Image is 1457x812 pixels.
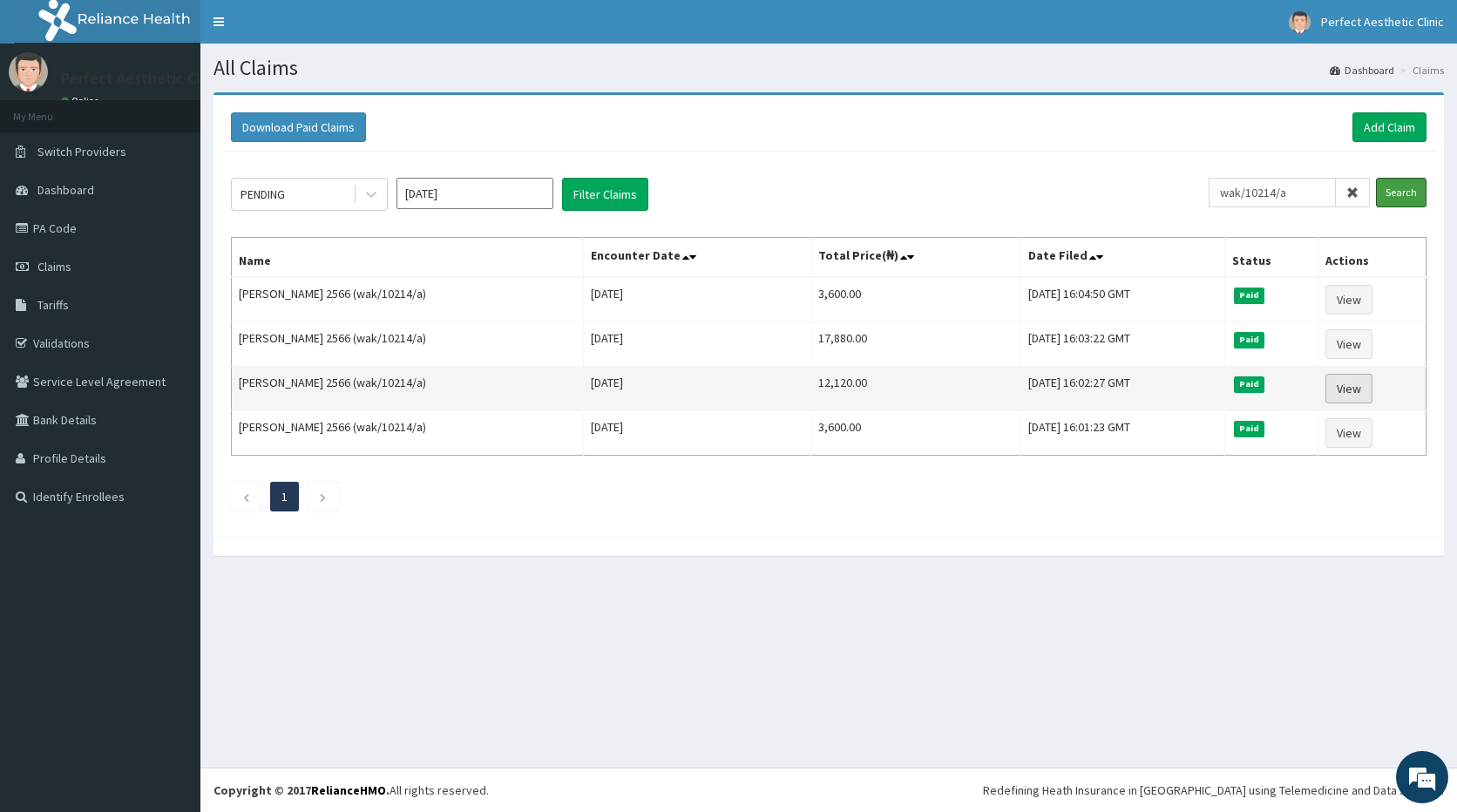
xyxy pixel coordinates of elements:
a: View [1325,418,1372,448]
span: Paid [1234,421,1265,436]
th: Status [1224,238,1318,278]
p: Perfect Aesthetic Clinic [61,71,224,86]
td: [DATE] [583,367,810,411]
a: Page 1 is your current page [281,489,288,504]
span: Claims [37,259,71,274]
span: Paid [1234,332,1265,348]
a: View [1325,374,1372,403]
td: 17,880.00 [810,322,1021,367]
img: User Image [1289,11,1311,33]
td: [DATE] [583,411,810,456]
td: [PERSON_NAME] 2566 (wak/10214/a) [232,411,584,456]
a: RelianceHMO [311,782,386,798]
button: Download Paid Claims [231,112,366,142]
h1: All Claims [213,57,1444,79]
td: 3,600.00 [810,277,1021,322]
th: Date Filed [1021,238,1224,278]
button: Filter Claims [562,178,648,211]
span: Tariffs [37,297,69,313]
td: [PERSON_NAME] 2566 (wak/10214/a) [232,367,584,411]
input: Search [1376,178,1427,207]
a: Dashboard [1330,63,1394,78]
span: Paid [1234,376,1265,392]
span: Perfect Aesthetic Clinic [1321,14,1444,30]
input: Search by HMO ID [1209,178,1336,207]
td: [DATE] 16:04:50 GMT [1021,277,1224,322]
div: PENDING [241,186,285,203]
th: Total Price(₦) [810,238,1021,278]
a: Next page [319,489,327,504]
li: Claims [1396,63,1444,78]
a: View [1325,285,1372,315]
td: [DATE] [583,322,810,367]
td: [PERSON_NAME] 2566 (wak/10214/a) [232,277,584,322]
span: Dashboard [37,182,94,198]
td: [DATE] [583,277,810,322]
th: Actions [1318,238,1427,278]
td: 12,120.00 [810,367,1021,411]
td: [PERSON_NAME] 2566 (wak/10214/a) [232,322,584,367]
footer: All rights reserved. [200,768,1457,812]
td: [DATE] 16:01:23 GMT [1021,411,1224,456]
td: [DATE] 16:03:22 GMT [1021,322,1224,367]
div: Redefining Heath Insurance in [GEOGRAPHIC_DATA] using Telemedicine and Data Science! [983,782,1444,799]
span: Switch Providers [37,144,126,159]
th: Encounter Date [583,238,810,278]
a: Previous page [242,489,250,504]
a: Online [61,95,103,107]
th: Name [232,238,584,278]
td: 3,600.00 [810,411,1021,456]
a: View [1325,329,1372,359]
td: [DATE] 16:02:27 GMT [1021,367,1224,411]
a: Add Claim [1352,112,1427,142]
strong: Copyright © 2017 . [213,782,390,798]
input: Select Month and Year [396,178,553,209]
span: Paid [1234,288,1265,303]
img: User Image [9,52,48,91]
